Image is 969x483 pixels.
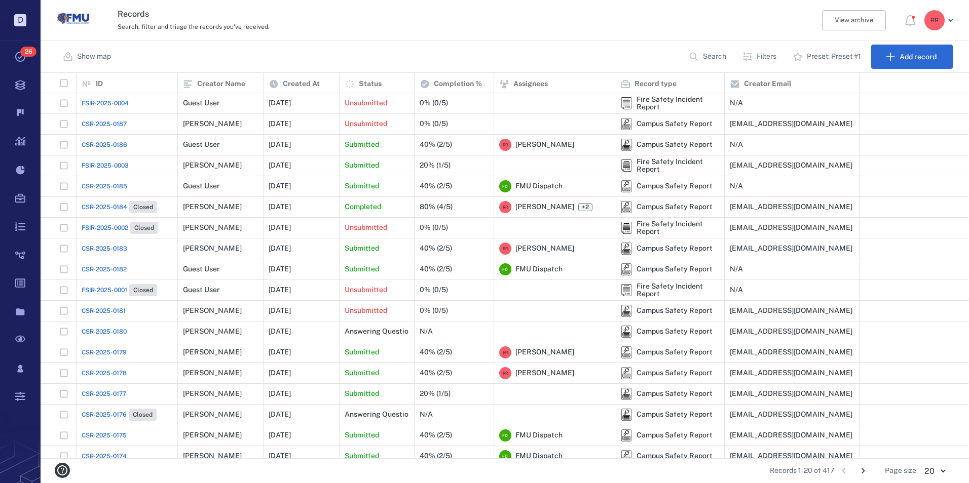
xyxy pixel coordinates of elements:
img: icon Campus Safety Report [620,263,632,275]
img: icon Campus Safety Report [620,326,632,338]
div: F D [499,450,511,462]
div: [PERSON_NAME] [183,452,242,460]
span: [PERSON_NAME] [515,140,574,150]
button: Show map [57,45,119,69]
img: icon Fire Safety Incident Report [620,222,632,234]
span: CSR-2025-0174 [82,452,127,461]
div: 20 [916,465,953,477]
span: FMU Dispatch [515,181,563,191]
div: 0% (0/5) [420,307,448,314]
div: [PERSON_NAME] [183,120,242,128]
span: FMU Dispatch [515,430,563,440]
span: CSR-2025-0187 [82,119,127,129]
p: Status [359,79,382,89]
div: F D [499,263,511,275]
button: RR [924,10,957,30]
div: Guest User [183,141,220,148]
div: [EMAIL_ADDRESS][DOMAIN_NAME] [730,431,852,439]
a: CSR-2025-0175 [82,431,127,440]
div: [EMAIL_ADDRESS][DOMAIN_NAME] [730,348,852,356]
p: [DATE] [269,347,291,357]
p: Submitted [345,430,379,440]
div: Campus Safety Report [620,450,632,462]
p: Submitted [345,140,379,150]
div: [EMAIL_ADDRESS][DOMAIN_NAME] [730,328,852,335]
p: Preset: Preset #1 [807,52,861,62]
div: R R [499,243,511,255]
div: Campus Safety Report [637,265,713,273]
div: N/A [730,182,743,190]
div: Campus Safety Report [620,429,632,441]
a: CSR-2025-0178 [82,369,127,378]
div: [PERSON_NAME] [183,431,242,439]
p: [DATE] [269,430,291,440]
p: Submitted [345,160,379,171]
div: [PERSON_NAME] [183,348,242,356]
p: Submitted [345,389,379,399]
a: CSR-2025-0186 [82,140,127,149]
p: Submitted [345,244,379,254]
p: Submitted [345,451,379,461]
img: icon Campus Safety Report [620,243,632,255]
span: CSR-2025-0183 [82,244,127,253]
p: Submitted [345,181,379,191]
div: Campus Safety Report [620,263,632,275]
p: [DATE] [269,368,291,378]
img: icon Campus Safety Report [620,450,632,462]
div: [EMAIL_ADDRESS][DOMAIN_NAME] [730,203,852,211]
div: [PERSON_NAME] [183,162,242,169]
div: 40% (2/5) [420,245,452,252]
button: Search [683,45,734,69]
p: [DATE] [269,306,291,316]
div: N/A [420,411,433,418]
div: Fire Safety Incident Report [637,96,719,111]
p: [DATE] [269,410,291,420]
p: Show map [77,52,111,62]
p: [DATE] [269,98,291,108]
div: Fire Safety Incident Report [637,220,719,236]
a: CSR-2025-0179 [82,348,127,357]
div: Campus Safety Report [620,367,632,379]
span: CSR-2025-0176 [82,410,127,419]
p: Completed [345,202,381,212]
img: Florida Memorial University logo [57,3,89,35]
div: Campus Safety Report [637,452,713,460]
img: icon Campus Safety Report [620,429,632,441]
div: R R [924,10,945,30]
img: icon Campus Safety Report [620,388,632,400]
p: Unsubmitted [345,306,387,316]
div: Campus Safety Report [620,346,632,358]
span: FMU Dispatch [515,264,563,274]
span: FSIR-2025-0001 [82,286,127,295]
p: Unsubmitted [345,119,387,129]
img: icon Campus Safety Report [620,367,632,379]
a: CSR-2025-0177 [82,389,126,398]
span: CSR-2025-0181 [82,306,126,315]
div: 80% (4/5) [420,203,453,211]
div: 0% (0/5) [420,120,448,128]
div: N/A [730,99,743,107]
img: icon Campus Safety Report [620,305,632,317]
p: Filters [757,52,776,62]
span: Page size [885,466,916,476]
div: N/A [420,328,433,335]
div: Campus Safety Report [620,243,632,255]
div: Fire Safety Incident Report [637,283,719,298]
a: FSIR-2025-0003 [82,161,129,170]
div: Campus Safety Report [637,141,713,148]
span: Records 1-20 of 417 [770,466,834,476]
img: icon Fire Safety Incident Report [620,284,632,296]
div: [PERSON_NAME] [183,411,242,418]
span: CSR-2025-0182 [82,265,127,274]
button: Filters [736,45,785,69]
div: Guest User [183,99,220,107]
p: [DATE] [269,223,291,233]
div: Fire Safety Incident Report [620,222,632,234]
div: R R [499,346,511,358]
p: [DATE] [269,181,291,191]
span: FSIR-2025-0004 [82,99,129,108]
span: [PERSON_NAME] [515,202,574,212]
